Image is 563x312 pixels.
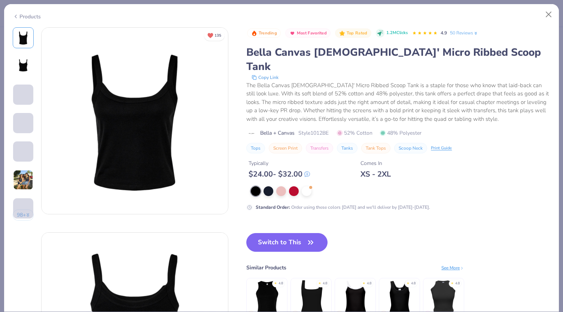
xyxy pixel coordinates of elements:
[279,281,283,286] div: 4.8
[394,143,427,153] button: Scoop Neck
[306,143,333,153] button: Transfers
[386,30,408,36] span: 1.2M Clicks
[256,204,290,210] strong: Standard Order :
[441,264,464,271] div: See More
[407,281,410,284] div: ★
[542,7,556,22] button: Close
[13,209,34,221] button: 98+
[361,143,390,153] button: Tank Tops
[318,281,321,284] div: ★
[251,30,257,36] img: Trending sort
[269,143,302,153] button: Screen Print
[42,28,228,214] img: Front
[204,30,225,41] button: Unlike
[13,218,14,239] img: User generated content
[247,28,281,38] button: Badge Button
[337,129,372,137] span: 52% Cotton
[13,170,33,190] img: User generated content
[347,31,368,35] span: Top Rated
[367,281,371,286] div: 4.8
[339,30,345,36] img: Top Rated sort
[256,204,430,211] div: Order using these colors [DATE] and we'll deliver by [DATE]-[DATE].
[246,131,256,137] img: brand logo
[246,81,550,123] div: The Bella Canvas [DEMOGRAPHIC_DATA]' Micro Ribbed Scoop Tank is a staple for those who know that ...
[431,145,452,152] div: Print Guide
[14,29,32,47] img: Front
[450,30,478,36] a: 50 Reviews
[362,281,365,284] div: ★
[289,30,295,36] img: Most Favorited sort
[274,281,277,284] div: ★
[360,169,391,179] div: XS - 2XL
[249,159,310,167] div: Typically
[411,281,416,286] div: 4.8
[441,30,447,36] span: 4.9
[323,281,327,286] div: 4.8
[285,28,331,38] button: Badge Button
[249,169,310,179] div: $ 24.00 - $ 32.00
[298,129,329,137] span: Style 1012BE
[246,233,328,252] button: Switch to This
[13,13,41,21] div: Products
[451,281,454,284] div: ★
[249,74,281,81] button: copy to clipboard
[260,129,295,137] span: Bella + Canvas
[246,45,550,74] div: Bella Canvas [DEMOGRAPHIC_DATA]' Micro Ribbed Scoop Tank
[246,143,265,153] button: Tops
[412,27,438,39] div: 4.9 Stars
[259,31,277,35] span: Trending
[14,57,32,75] img: Back
[337,143,357,153] button: Tanks
[13,133,14,153] img: User generated content
[297,31,327,35] span: Most Favorited
[13,162,14,182] img: User generated content
[380,129,422,137] span: 48% Polyester
[360,159,391,167] div: Comes In
[214,34,221,37] span: 135
[455,281,460,286] div: 4.8
[246,264,286,272] div: Similar Products
[13,105,14,125] img: User generated content
[335,28,371,38] button: Badge Button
